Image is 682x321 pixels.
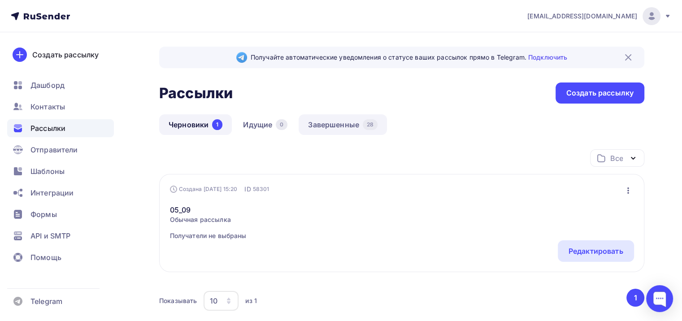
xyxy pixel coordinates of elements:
a: Подключить [528,53,567,61]
span: [EMAIL_ADDRESS][DOMAIN_NAME] [527,12,637,21]
div: из 1 [245,296,257,305]
span: API и SMTP [30,230,70,241]
div: Создана [DATE] 15:20 [170,186,238,193]
span: Обычная рассылка [170,215,247,224]
span: Интеграции [30,187,74,198]
button: Все [590,149,644,167]
div: 10 [210,295,217,306]
span: Telegram [30,296,62,307]
a: Рассылки [7,119,114,137]
span: Контакты [30,101,65,112]
a: Завершенные28 [299,114,387,135]
span: Получатели не выбраны [170,231,247,240]
button: Go to page 1 [626,289,644,307]
a: Формы [7,205,114,223]
span: Рассылки [30,123,65,134]
span: Помощь [30,252,61,263]
h2: Рассылки [159,84,233,102]
span: Шаблоны [30,166,65,177]
div: Редактировать [569,246,623,256]
span: 58301 [253,185,269,194]
div: 0 [276,119,287,130]
div: Показывать [159,296,197,305]
a: Шаблоны [7,162,114,180]
a: Идущие0 [234,114,297,135]
div: 28 [363,119,378,130]
a: Отправители [7,141,114,159]
div: 1 [212,119,222,130]
span: Дашборд [30,80,65,91]
img: Telegram [236,52,247,63]
a: Контакты [7,98,114,116]
span: Получайте автоматические уведомления о статусе ваших рассылок прямо в Telegram. [251,53,567,62]
span: Формы [30,209,57,220]
span: ID [244,185,251,194]
a: Черновики1 [159,114,232,135]
div: Создать рассылку [566,88,634,98]
span: Отправители [30,144,78,155]
ul: Pagination [625,289,645,307]
a: Дашборд [7,76,114,94]
div: Создать рассылку [32,49,99,60]
a: [EMAIL_ADDRESS][DOMAIN_NAME] [527,7,671,25]
button: 10 [203,291,239,311]
a: 05_09 [170,204,247,215]
div: Все [610,153,623,164]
